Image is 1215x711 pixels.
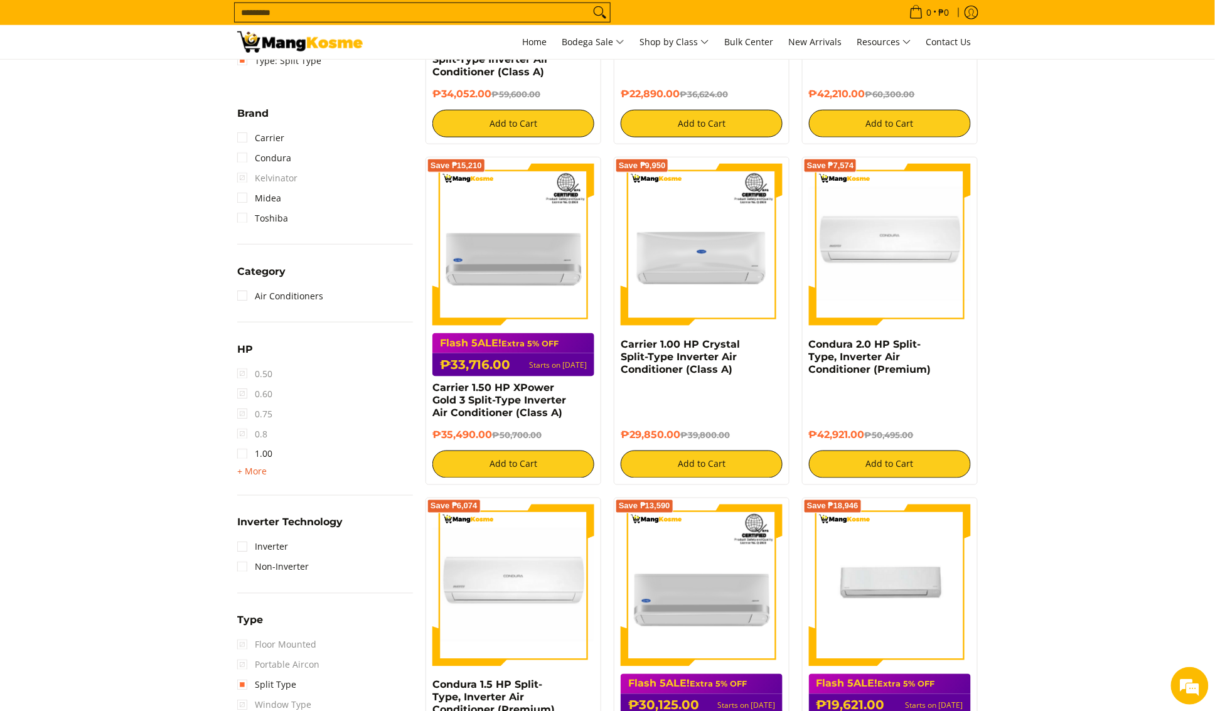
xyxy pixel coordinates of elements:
span: 0.8 [237,424,267,444]
span: New Arrivals [788,36,842,48]
summary: Open [237,109,269,128]
a: Resources [850,25,918,59]
a: Carrier 1.00 HP Crystal Split-Type Inverter Air Conditioner (Class A) [621,338,740,375]
h6: ₱34,052.00 [432,88,594,100]
button: Add to Cart [432,110,594,137]
img: Carrier 1.00 HP Crystal Split-Type Inverter Air Conditioner (Class A) [621,164,783,326]
a: Condura [237,148,291,168]
a: Home [516,25,553,59]
span: • [906,6,953,19]
a: Air Conditioners [237,286,323,306]
del: ₱50,700.00 [492,430,542,440]
a: Shop by Class [633,25,715,59]
span: Type [237,616,263,626]
del: ₱50,495.00 [865,430,914,440]
button: Add to Cart [432,451,594,478]
span: HP [237,345,253,355]
a: Midea [237,188,281,208]
span: Bulk Center [724,36,773,48]
a: Condura 2.0 HP Split-Type, Inverter Air Conditioner (Premium) [809,338,931,375]
a: Bulk Center [718,25,779,59]
a: Type: Split Type [237,51,321,71]
span: Portable Aircon [237,655,319,675]
span: Save ₱6,074 [431,503,478,510]
h6: ₱22,890.00 [621,88,783,100]
a: New Arrivals [782,25,848,59]
img: Bodega Sale Aircon l Mang Kosme: Home Appliances Warehouse Sale Split Type [237,31,363,53]
span: Save ₱18,946 [807,503,859,510]
button: Add to Cart [621,451,783,478]
span: Shop by Class [640,35,709,50]
span: 0.60 [237,384,272,404]
span: 0.75 [237,404,272,424]
span: + More [237,467,267,477]
summary: Open [237,267,286,286]
button: Add to Cart [809,110,971,137]
span: Home [522,36,547,48]
span: 0.50 [237,364,272,384]
summary: Open [237,345,253,364]
span: Contact Us [926,36,971,48]
summary: Open [237,518,343,537]
span: ₱0 [937,8,951,17]
img: Carrier 1.50 HP XPower Gold 3 Split-Type Inverter Air Conditioner (Class A) [432,164,594,326]
button: Add to Cart [809,451,971,478]
summary: Open [237,616,263,635]
h6: ₱29,850.00 [621,429,783,441]
span: Save ₱15,210 [431,162,482,169]
del: ₱59,600.00 [491,89,540,99]
img: Toshiba 1 HP New Model Split-Type Inverter Air Conditioner (Class A) [809,505,971,666]
span: Category [237,267,286,277]
a: Carrier [237,128,284,148]
del: ₱60,300.00 [865,89,915,99]
span: 0 [925,8,934,17]
span: Resources [857,35,911,50]
button: Add to Cart [621,110,783,137]
h6: ₱42,210.00 [809,88,971,100]
span: Brand [237,109,269,119]
a: Carrier 1.50 HP XPower Gold 3 Split-Type Inverter Air Conditioner (Class A) [432,382,566,419]
button: Search [590,3,610,22]
img: Carrier 1.00 HP XPower Gold 3 Split-Type Inverter Air Conditioner (Class A) [621,505,783,666]
del: ₱39,800.00 [680,430,730,440]
a: Inverter [237,537,288,557]
a: Toshiba [237,208,288,228]
a: 1.00 [237,444,272,464]
span: Floor Mounted [237,635,316,655]
span: Kelvinator [237,168,297,188]
img: condura-split-type-inverter-air-conditioner-class-b-full-view-mang-kosme [809,164,971,326]
a: Non-Inverter [237,557,309,577]
span: Save ₱13,590 [619,503,670,510]
a: Bodega Sale [555,25,631,59]
span: Save ₱9,950 [619,162,666,169]
span: Inverter Technology [237,518,343,528]
a: Toshiba 2 HP New Model Split-Type Inverter Air Conditioner (Class A) [432,41,563,78]
summary: Open [237,464,267,479]
del: ₱36,624.00 [680,89,728,99]
a: Split Type [237,675,296,695]
nav: Main Menu [375,25,978,59]
h6: ₱35,490.00 [432,429,594,441]
h6: ₱42,921.00 [809,429,971,441]
a: Contact Us [920,25,978,59]
span: Save ₱7,574 [807,162,854,169]
img: condura-split-type-inverter-air-conditioner-class-b-full-view-mang-kosme [432,505,594,666]
span: Bodega Sale [562,35,624,50]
